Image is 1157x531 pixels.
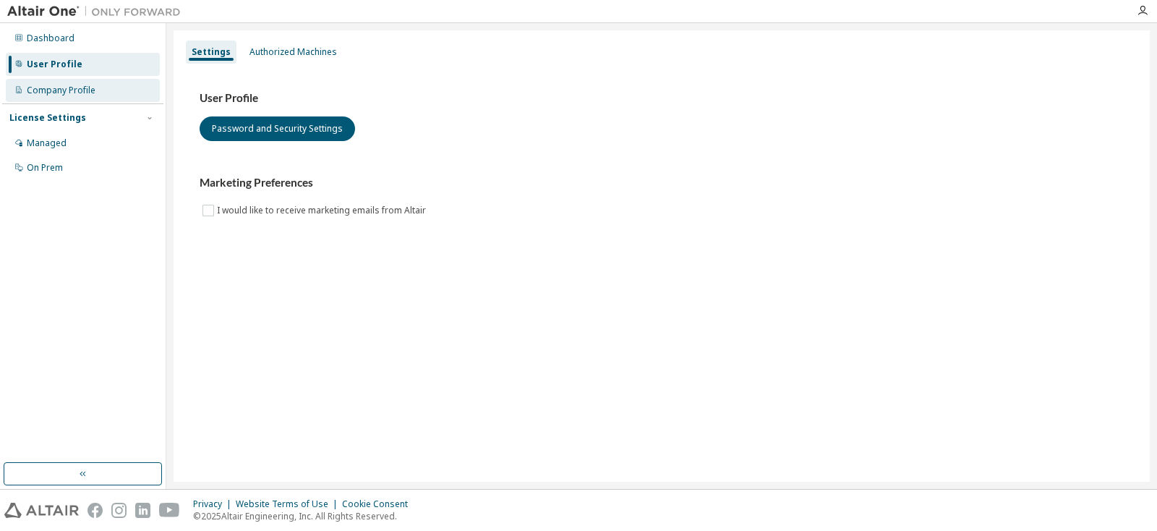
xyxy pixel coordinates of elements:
[200,91,1124,106] h3: User Profile
[135,503,150,518] img: linkedin.svg
[27,85,95,96] div: Company Profile
[217,202,429,219] label: I would like to receive marketing emails from Altair
[192,46,231,58] div: Settings
[200,176,1124,190] h3: Marketing Preferences
[236,498,342,510] div: Website Terms of Use
[7,4,188,19] img: Altair One
[27,33,74,44] div: Dashboard
[87,503,103,518] img: facebook.svg
[9,112,86,124] div: License Settings
[27,59,82,70] div: User Profile
[27,137,67,149] div: Managed
[193,498,236,510] div: Privacy
[193,510,417,522] p: © 2025 Altair Engineering, Inc. All Rights Reserved.
[342,498,417,510] div: Cookie Consent
[111,503,127,518] img: instagram.svg
[159,503,180,518] img: youtube.svg
[27,162,63,174] div: On Prem
[249,46,337,58] div: Authorized Machines
[200,116,355,141] button: Password and Security Settings
[4,503,79,518] img: altair_logo.svg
